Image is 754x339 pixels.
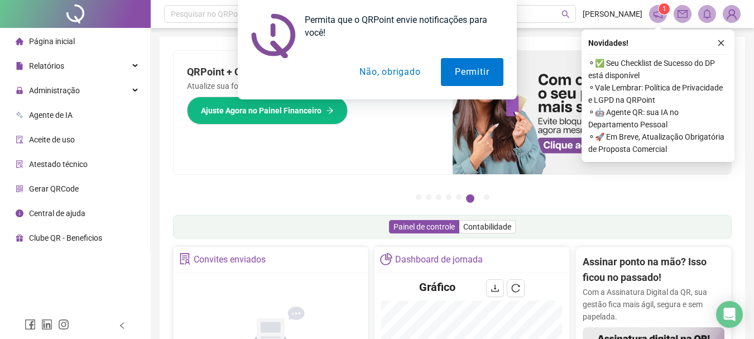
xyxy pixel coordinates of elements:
[251,13,296,58] img: notification icon
[29,111,73,120] span: Agente de IA
[583,254,724,286] h2: Assinar ponto na mão? Isso ficou no passado!
[179,253,191,265] span: solution
[194,250,266,269] div: Convites enviados
[326,107,334,114] span: arrow-right
[201,104,321,117] span: Ajuste Agora no Painel Financeiro
[441,58,503,86] button: Permitir
[29,209,85,218] span: Central de ajuda
[25,319,36,330] span: facebook
[41,319,52,330] span: linkedin
[345,58,434,86] button: Não, obrigado
[588,131,728,155] span: ⚬ 🚀 Em Breve, Atualização Obrigatória de Proposta Comercial
[416,194,421,200] button: 1
[716,301,743,328] div: Open Intercom Messenger
[491,284,500,293] span: download
[16,234,23,242] span: gift
[466,194,474,203] button: 6
[29,160,88,169] span: Atestado técnico
[29,135,75,144] span: Aceite de uso
[426,194,431,200] button: 2
[446,194,452,200] button: 4
[419,279,455,295] h4: Gráfico
[484,194,489,200] button: 7
[16,185,23,193] span: qrcode
[29,233,102,242] span: Clube QR - Beneficios
[16,209,23,217] span: info-circle
[453,51,732,174] img: banner%2F75947b42-3b94-469c-a360-407c2d3115d7.png
[29,184,79,193] span: Gerar QRCode
[58,319,69,330] span: instagram
[296,13,503,39] div: Permita que o QRPoint envie notificações para você!
[16,136,23,144] span: audit
[456,194,462,200] button: 5
[463,222,511,231] span: Contabilidade
[395,250,483,269] div: Dashboard de jornada
[187,97,348,125] button: Ajuste Agora no Painel Financeiro
[436,194,441,200] button: 3
[380,253,392,265] span: pie-chart
[588,106,728,131] span: ⚬ 🤖 Agente QR: sua IA no Departamento Pessoal
[118,322,126,330] span: left
[583,286,724,323] p: Com a Assinatura Digital da QR, sua gestão fica mais ágil, segura e sem papelada.
[16,160,23,168] span: solution
[393,222,455,231] span: Painel de controle
[511,284,520,293] span: reload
